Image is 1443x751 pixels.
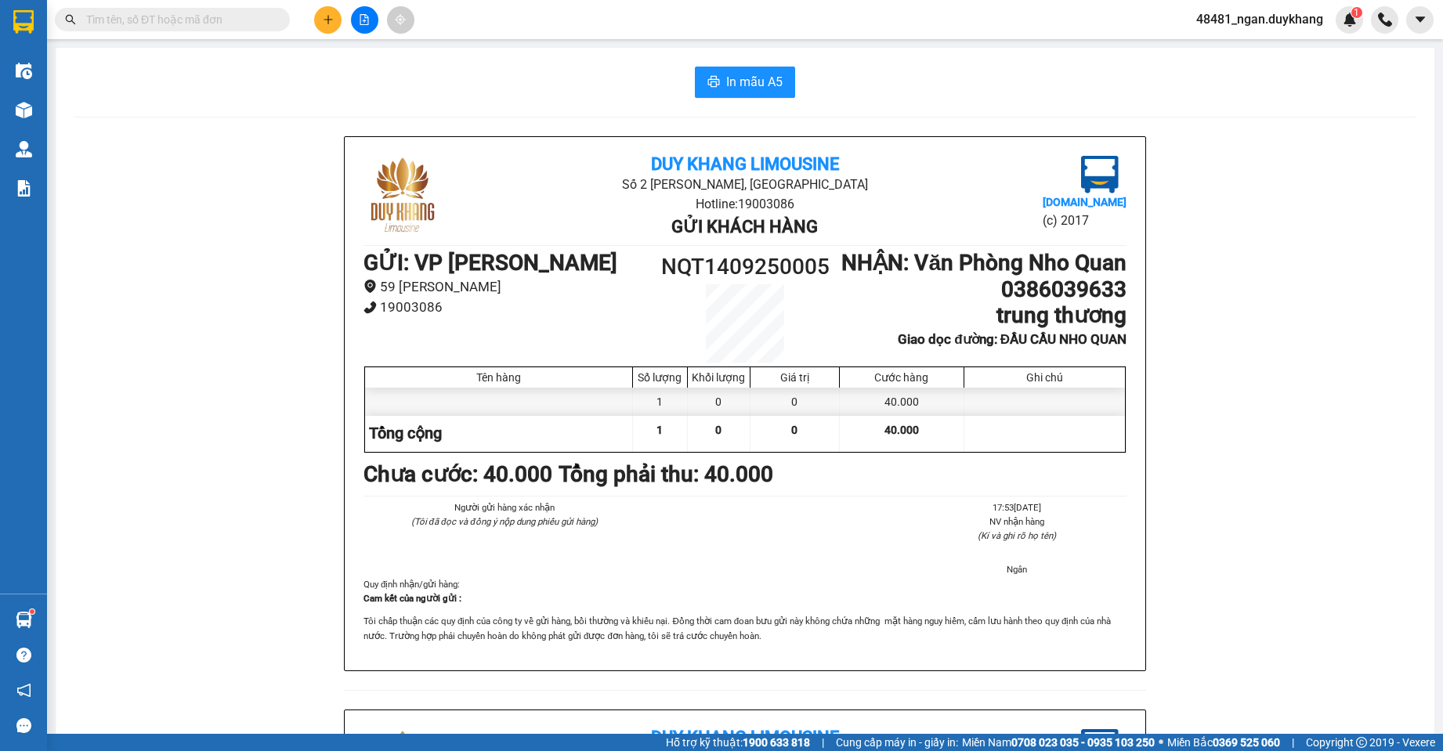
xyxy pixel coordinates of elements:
strong: 1900 633 818 [743,736,810,749]
button: aim [387,6,414,34]
img: phone-icon [1378,13,1392,27]
strong: 0369 525 060 [1213,736,1280,749]
input: Tìm tên, số ĐT hoặc mã đơn [86,11,271,28]
span: 1 [656,424,663,436]
b: Tổng phải thu: 40.000 [559,461,773,487]
span: 1 [1354,7,1359,18]
span: printer [707,75,720,90]
b: Duy Khang Limousine [651,728,839,747]
span: file-add [359,14,370,25]
span: 48481_ngan.duykhang [1184,9,1336,29]
img: warehouse-icon [16,612,32,628]
span: 40.000 [884,424,919,436]
div: 40.000 [840,388,964,416]
span: message [16,718,31,733]
span: Miền Nam [962,734,1155,751]
span: Miền Bắc [1167,734,1280,751]
div: Tên hàng [369,371,628,384]
span: notification [16,683,31,698]
div: 0 [688,388,750,416]
sup: 1 [30,609,34,614]
li: 19003086 [363,297,649,318]
b: Chưa cước : 40.000 [363,461,552,487]
img: warehouse-icon [16,63,32,79]
span: copyright [1356,737,1367,748]
b: [DOMAIN_NAME] [1043,196,1127,208]
sup: 1 [1351,7,1362,18]
li: 59 [PERSON_NAME] [363,276,649,298]
img: warehouse-icon [16,141,32,157]
img: warehouse-icon [16,102,32,118]
img: icon-new-feature [1343,13,1357,27]
i: (Tôi đã đọc và đồng ý nộp dung phiếu gửi hàng) [411,516,598,527]
span: Cung cấp máy in - giấy in: [836,734,958,751]
span: search [65,14,76,25]
img: solution-icon [16,180,32,197]
div: Cước hàng [844,371,960,384]
div: Giá trị [754,371,835,384]
div: 1 [633,388,688,416]
button: file-add [351,6,378,34]
button: caret-down [1406,6,1434,34]
span: aim [395,14,406,25]
span: | [822,734,824,751]
div: Quy định nhận/gửi hàng : [363,577,1127,643]
li: Ngân [908,562,1127,576]
span: Tổng cộng [369,424,442,442]
span: In mẫu A5 [726,72,783,92]
li: Người gửi hàng xác nhận [395,500,613,515]
li: Số 2 [PERSON_NAME], [GEOGRAPHIC_DATA] [490,175,999,194]
h1: NQT1409250005 [649,250,841,284]
img: logo.jpg [1081,156,1119,193]
b: GỬI : VP [PERSON_NAME] [363,250,617,276]
li: Hotline: 19003086 [490,194,999,214]
b: Duy Khang Limousine [651,154,839,174]
b: NHẬN : Văn Phòng Nho Quan [841,250,1127,276]
img: logo.jpg [363,156,442,234]
span: environment [363,280,377,293]
div: 0 [750,388,840,416]
span: Hỗ trợ kỹ thuật: [666,734,810,751]
button: plus [314,6,342,34]
b: Giao dọc đường: ĐẦU CẦU NHO QUAN [898,331,1127,347]
strong: 0708 023 035 - 0935 103 250 [1011,736,1155,749]
strong: Cam kết của người gửi : [363,593,461,604]
span: plus [323,14,334,25]
span: phone [363,301,377,314]
img: logo-vxr [13,10,34,34]
div: Ghi chú [968,371,1121,384]
h1: trung thương [841,302,1127,329]
span: | [1292,734,1294,751]
span: ⚪️ [1159,739,1163,746]
div: Số lượng [637,371,683,384]
span: 0 [791,424,797,436]
span: question-circle [16,648,31,663]
div: Khối lượng [692,371,746,384]
span: 0 [715,424,721,436]
i: (Kí và ghi rõ họ tên) [978,530,1056,541]
li: (c) 2017 [1043,211,1127,230]
h1: 0386039633 [841,276,1127,303]
b: Gửi khách hàng [671,217,818,236]
p: Tôi chấp thuận các quy định của công ty về gửi hàng, bồi thường và khiếu nại. Đồng thời cam đoan ... [363,614,1127,642]
span: caret-down [1413,13,1427,27]
li: 17:53[DATE] [908,500,1127,515]
li: NV nhận hàng [908,515,1127,529]
button: printerIn mẫu A5 [695,67,795,98]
